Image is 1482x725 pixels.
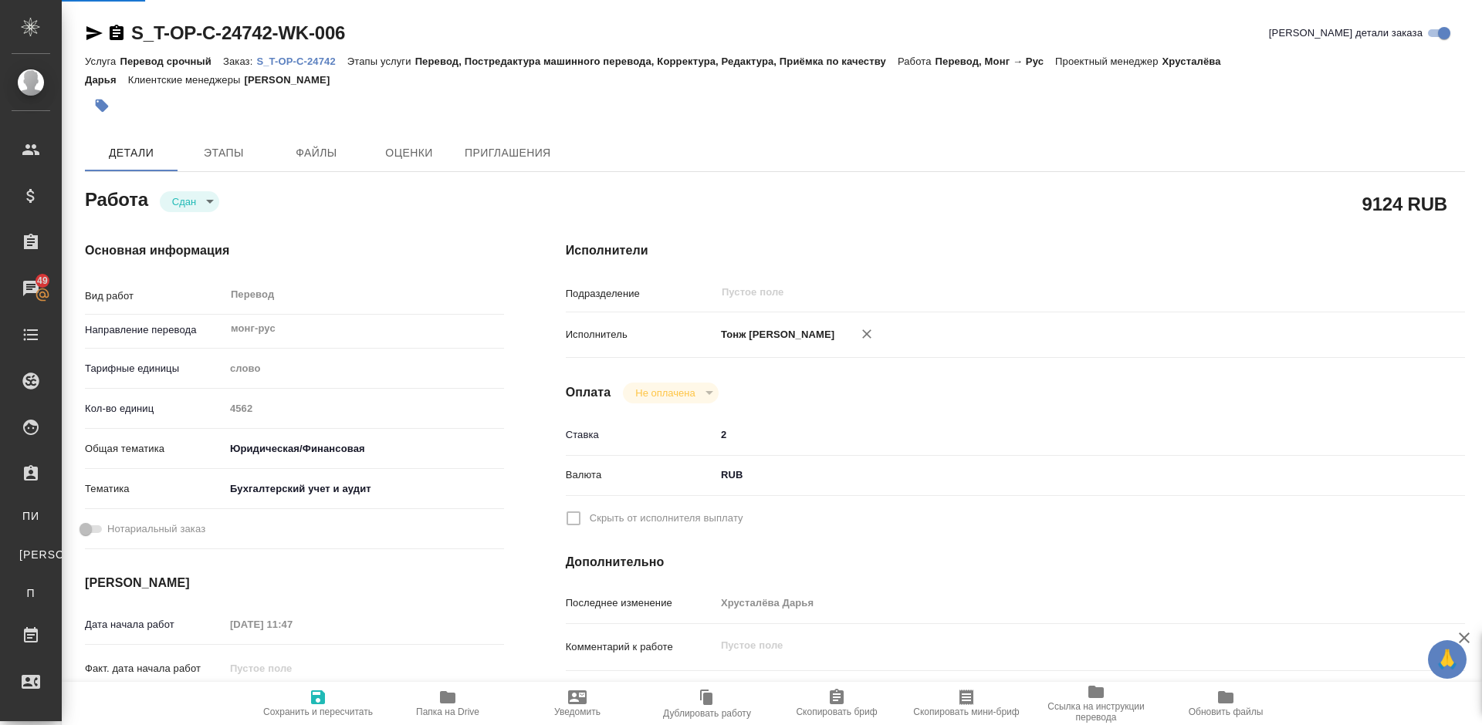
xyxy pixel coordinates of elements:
[772,682,902,725] button: Скопировать бриф
[28,273,57,288] span: 49
[223,56,256,67] p: Заказ:
[256,56,347,67] p: S_T-OP-C-24742
[642,682,772,725] button: Дублировать работу
[244,74,341,86] p: [PERSON_NAME]
[623,383,718,403] div: Сдан
[253,682,383,725] button: Сохранить и пересчитать
[898,56,936,67] p: Работа
[554,706,601,717] span: Уведомить
[256,54,347,67] a: S_T-OP-C-24742
[279,143,354,163] span: Файлы
[19,508,42,524] span: ПИ
[85,401,225,416] p: Кол-во единиц
[85,617,225,632] p: Дата начала работ
[225,476,504,502] div: Бухгалтерский учет и аудит
[716,423,1390,446] input: ✎ Введи что-нибудь
[160,191,219,212] div: Сдан
[85,322,225,338] p: Направление перевода
[383,682,513,725] button: Папка на Drive
[1269,25,1423,41] span: [PERSON_NAME] детали заказа
[566,241,1465,260] h4: Исполнители
[566,427,716,443] p: Ставка
[372,143,446,163] span: Оценки
[225,436,504,462] div: Юридическая/Финансовая
[85,661,225,676] p: Факт. дата начала работ
[720,283,1354,302] input: Пустое поле
[225,356,504,382] div: слово
[187,143,261,163] span: Этапы
[347,56,415,67] p: Этапы услуги
[796,706,877,717] span: Скопировать бриф
[913,706,1019,717] span: Скопировать мини-бриф
[85,56,120,67] p: Услуга
[716,592,1390,614] input: Пустое поле
[85,361,225,376] p: Тарифные единицы
[128,74,245,86] p: Клиентские менеджеры
[12,578,50,609] a: П
[94,143,168,163] span: Детали
[225,397,504,420] input: Пустое поле
[1362,191,1447,217] h2: 9124 RUB
[663,708,751,719] span: Дублировать работу
[85,241,504,260] h4: Основная информация
[513,682,642,725] button: Уведомить
[936,56,1056,67] p: Перевод, Монг → Рус
[566,639,716,655] p: Комментарий к работе
[850,317,884,351] button: Удалить исполнителя
[465,143,551,163] span: Приглашения
[19,547,42,562] span: [PERSON_NAME]
[107,521,205,537] span: Нотариальный заказ
[225,657,360,679] input: Пустое поле
[85,24,103,42] button: Скопировать ссылку для ЯМессенджера
[1031,682,1161,725] button: Ссылка на инструкции перевода
[1161,682,1291,725] button: Обновить файлы
[85,89,119,123] button: Добавить тэг
[415,56,898,67] p: Перевод, Постредактура машинного перевода, Корректура, Редактура, Приёмка по качеству
[120,56,223,67] p: Перевод срочный
[85,441,225,457] p: Общая тематика
[85,184,148,212] h2: Работа
[566,467,716,483] p: Валюта
[85,56,1221,86] p: Хрусталёва Дарья
[4,269,58,308] a: 49
[12,501,50,531] a: ПИ
[566,327,716,342] p: Исполнитель
[716,462,1390,488] div: RUB
[566,383,611,402] h4: Оплата
[19,585,42,601] span: П
[131,22,345,43] a: S_T-OP-C-24742-WK-006
[902,682,1031,725] button: Скопировать мини-бриф
[85,288,225,304] p: Вид работ
[107,24,126,42] button: Скопировать ссылку
[1040,701,1152,723] span: Ссылка на инструкции перевода
[566,286,716,302] p: Подразделение
[631,386,699,400] button: Не оплачена
[416,706,479,717] span: Папка на Drive
[85,481,225,497] p: Тематика
[590,511,743,526] span: Скрыть от исполнителя выплату
[566,595,716,611] p: Последнее изменение
[167,195,201,208] button: Сдан
[716,327,834,342] p: Тонж [PERSON_NAME]
[1055,56,1162,67] p: Проектный менеджер
[225,613,360,636] input: Пустое поле
[12,539,50,570] a: [PERSON_NAME]
[85,574,504,592] h4: [PERSON_NAME]
[263,706,373,717] span: Сохранить и пересчитать
[566,553,1465,572] h4: Дополнительно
